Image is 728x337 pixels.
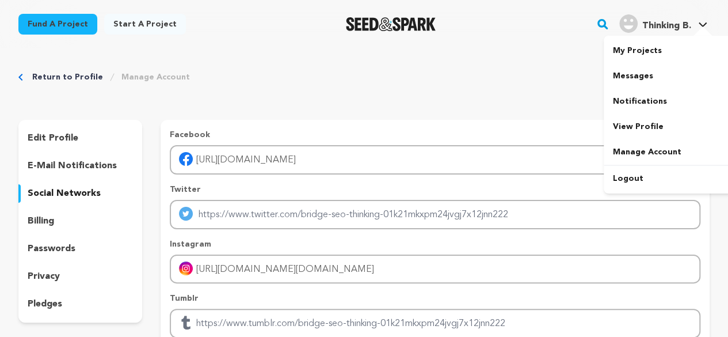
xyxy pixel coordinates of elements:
[179,262,193,275] img: instagram-mobile.svg
[179,316,193,330] img: tumblr.svg
[18,129,142,147] button: edit profile
[28,242,75,256] p: passwords
[619,14,638,33] img: user.png
[18,295,142,313] button: pledges
[170,255,700,284] input: Enter instagram handle link
[121,71,190,83] a: Manage Account
[104,14,186,35] a: Start a project
[617,12,710,33] a: Thinking B.'s Profile
[18,240,142,258] button: passwords
[170,184,700,195] p: Twitter
[28,159,117,173] p: e-mail notifications
[617,12,710,36] span: Thinking B.'s Profile
[346,17,436,31] img: Seed&Spark Logo Dark Mode
[346,17,436,31] a: Seed&Spark Homepage
[170,200,700,229] input: Enter twitter profile link
[28,297,62,311] p: pledges
[179,207,193,221] img: twitter-mobile.svg
[170,145,700,175] input: Enter facebook profile link
[619,14,691,33] div: Thinking B.'s Profile
[28,270,60,283] p: privacy
[18,212,142,230] button: billing
[28,187,101,200] p: social networks
[18,14,97,35] a: Fund a project
[642,21,691,31] span: Thinking B.
[18,71,710,83] div: Breadcrumb
[179,152,193,166] img: facebook-mobile.svg
[28,214,54,228] p: billing
[18,267,142,286] button: privacy
[170,238,700,250] p: Instagram
[18,157,142,175] button: e-mail notifications
[170,293,700,304] p: Tumblr
[32,71,103,83] a: Return to Profile
[18,184,142,203] button: social networks
[170,129,700,141] p: Facebook
[28,131,78,145] p: edit profile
